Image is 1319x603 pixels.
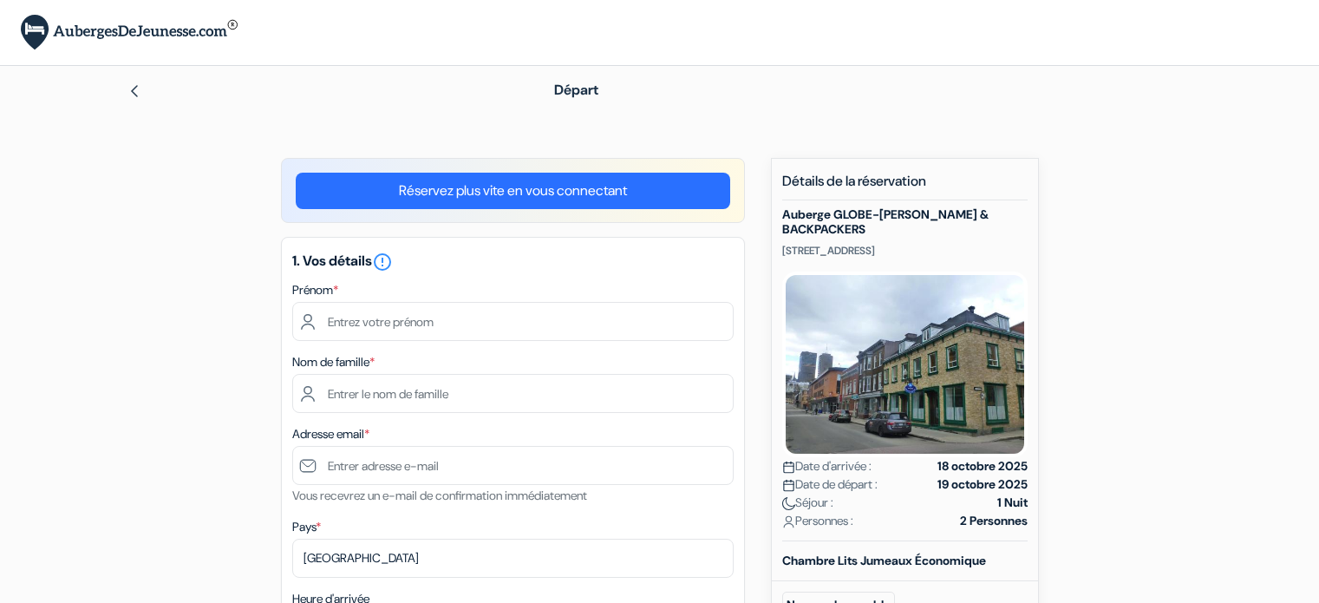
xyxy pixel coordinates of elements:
[292,488,587,503] small: Vous recevrez un e-mail de confirmation immédiatement
[782,497,795,510] img: moon.svg
[997,494,1028,512] strong: 1 Nuit
[21,15,238,50] img: AubergesDeJeunesse.com
[127,84,141,98] img: left_arrow.svg
[960,512,1028,530] strong: 2 Personnes
[292,302,734,341] input: Entrez votre prénom
[782,461,795,474] img: calendar.svg
[292,425,369,443] label: Adresse email
[292,374,734,413] input: Entrer le nom de famille
[554,81,598,99] span: Départ
[292,446,734,485] input: Entrer adresse e-mail
[782,207,1028,237] h5: Auberge GLOBE-[PERSON_NAME] & BACKPACKERS
[292,281,338,299] label: Prénom
[782,494,833,512] span: Séjour :
[782,457,872,475] span: Date d'arrivée :
[782,553,986,568] b: Chambre Lits Jumeaux Économique
[292,252,734,272] h5: 1. Vos détails
[782,173,1028,200] h5: Détails de la réservation
[372,252,393,272] i: error_outline
[782,512,853,530] span: Personnes :
[782,479,795,492] img: calendar.svg
[937,475,1028,494] strong: 19 octobre 2025
[296,173,730,209] a: Réservez plus vite en vous connectant
[292,353,375,371] label: Nom de famille
[937,457,1028,475] strong: 18 octobre 2025
[372,252,393,270] a: error_outline
[782,515,795,528] img: user_icon.svg
[292,518,321,536] label: Pays
[782,475,878,494] span: Date de départ :
[782,244,1028,258] p: [STREET_ADDRESS]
